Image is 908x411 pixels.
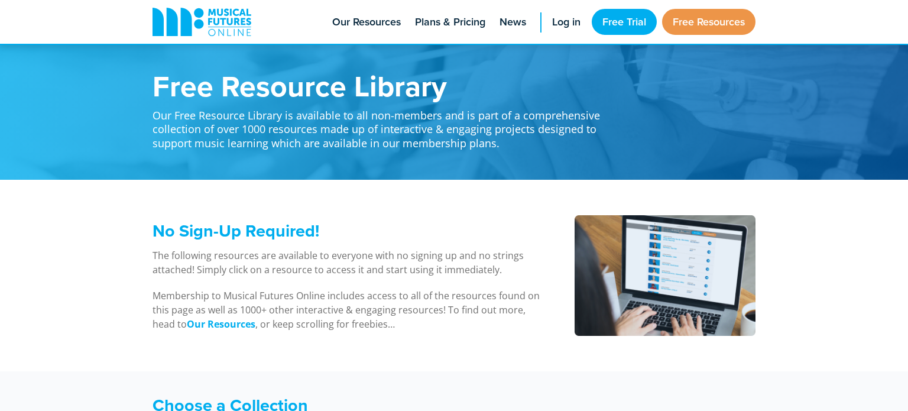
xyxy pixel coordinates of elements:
span: No Sign-Up Required! [153,218,319,243]
p: Membership to Musical Futures Online includes access to all of the resources found on this page a... [153,289,544,331]
a: Our Resources [187,318,255,331]
span: Plans & Pricing [415,14,485,30]
a: Free Trial [592,9,657,35]
span: News [500,14,526,30]
span: Log in [552,14,581,30]
h1: Free Resource Library [153,71,614,101]
p: The following resources are available to everyone with no signing up and no strings attached! Sim... [153,248,544,277]
p: Our Free Resource Library is available to all non-members and is part of a comprehensive collecti... [153,101,614,150]
a: Free Resources [662,9,755,35]
span: Our Resources [332,14,401,30]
